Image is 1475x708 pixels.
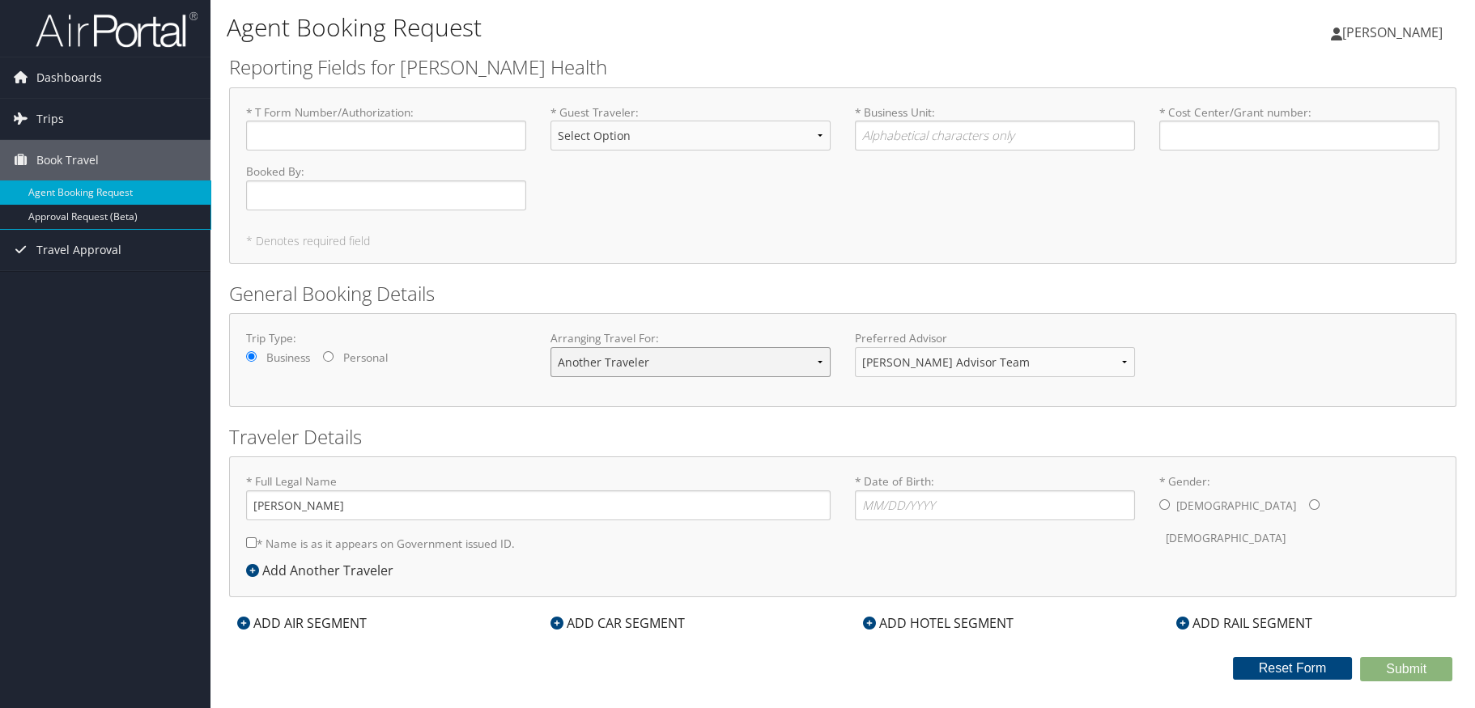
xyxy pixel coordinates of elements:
label: Personal [343,350,388,366]
label: Booked By : [246,163,526,210]
label: [DEMOGRAPHIC_DATA] [1166,523,1286,553]
button: Reset Form [1233,657,1353,680]
label: * Full Legal Name [246,473,831,519]
span: Trips [36,99,64,139]
input: * Cost Center/Grant number: [1159,121,1439,151]
h1: Agent Booking Request [227,11,1048,45]
input: * Full Legal Name [246,490,831,520]
input: * Gender:[DEMOGRAPHIC_DATA][DEMOGRAPHIC_DATA] [1309,499,1320,510]
label: * Date of Birth: [855,473,1135,519]
span: Book Travel [36,140,99,180]
label: Business [266,350,310,366]
a: [PERSON_NAME] [1331,8,1459,57]
div: ADD HOTEL SEGMENT [855,613,1022,633]
h2: General Booking Details [229,280,1456,307]
span: Travel Approval [36,230,121,270]
div: ADD RAIL SEGMENT [1168,613,1320,633]
label: Preferred Advisor [855,330,1135,346]
h2: Traveler Details [229,423,1456,451]
input: * T Form Number/Authorization: [246,121,526,151]
span: [PERSON_NAME] [1342,23,1443,41]
label: * Name is as it appears on Government issued ID. [246,528,515,558]
label: * Business Unit : [855,104,1135,151]
h5: * Denotes required field [246,235,1439,247]
label: [DEMOGRAPHIC_DATA] [1176,490,1296,521]
input: Booked By: [246,180,526,210]
label: Arranging Travel For: [550,330,831,346]
div: Add Another Traveler [246,561,402,580]
label: Trip Type: [246,330,526,346]
input: * Date of Birth: [855,490,1135,520]
label: * T Form Number/Authorization : [246,104,526,151]
label: * Cost Center/Grant number : [1159,104,1439,151]
div: ADD CAR SEGMENT [542,613,693,633]
label: * Gender: [1159,473,1439,553]
div: ADD AIR SEGMENT [229,613,375,633]
label: * Guest Traveler : [550,104,831,163]
input: * Business Unit: [855,121,1135,151]
span: Dashboards [36,57,102,98]
img: airportal-logo.png [36,11,198,49]
h2: Reporting Fields for [PERSON_NAME] Health [229,53,1456,81]
select: * Guest Traveler: [550,121,831,151]
button: Submit [1360,657,1452,681]
input: * Gender:[DEMOGRAPHIC_DATA][DEMOGRAPHIC_DATA] [1159,499,1170,510]
input: * Name is as it appears on Government issued ID. [246,537,257,548]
